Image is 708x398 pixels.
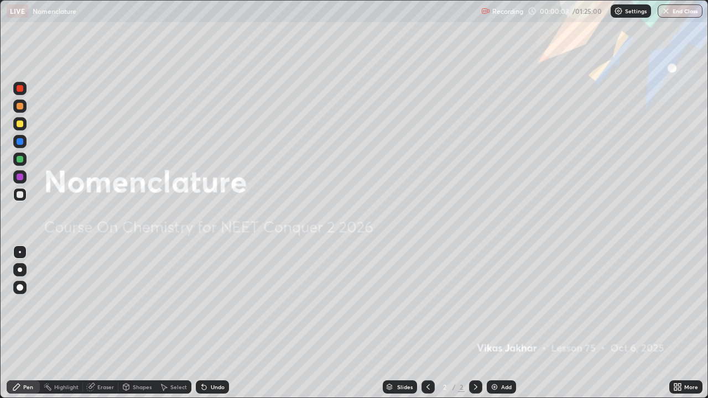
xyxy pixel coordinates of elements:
p: LIVE [10,7,25,15]
img: end-class-cross [662,7,670,15]
div: Select [170,384,187,390]
img: add-slide-button [490,383,499,391]
div: Highlight [54,384,79,390]
div: 2 [439,384,450,390]
div: More [684,384,698,390]
div: Add [501,384,512,390]
button: End Class [658,4,702,18]
p: Settings [625,8,647,14]
img: class-settings-icons [614,7,623,15]
p: Recording [492,7,523,15]
p: Nomenclature [33,7,76,15]
div: Shapes [133,384,152,390]
div: / [452,384,456,390]
div: 2 [458,382,465,392]
img: recording.375f2c34.svg [481,7,490,15]
div: Pen [23,384,33,390]
div: Eraser [97,384,114,390]
div: Slides [397,384,413,390]
div: Undo [211,384,225,390]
